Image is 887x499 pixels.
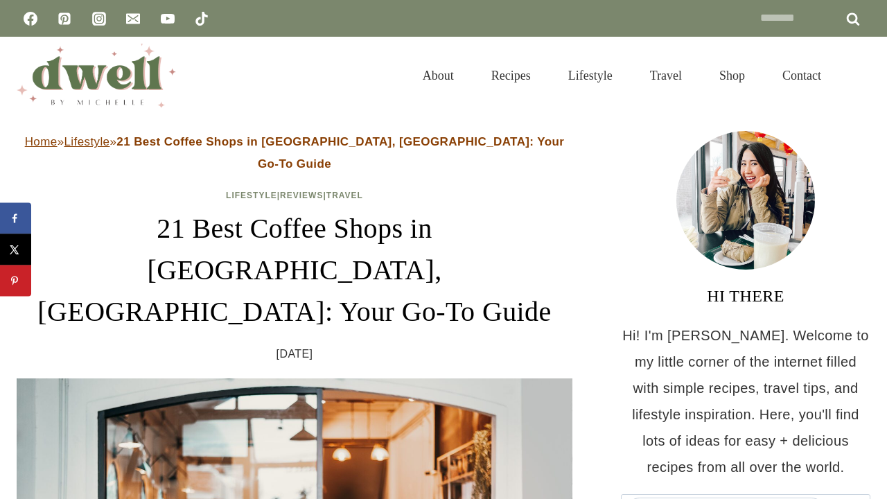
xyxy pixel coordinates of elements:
a: Travel [631,51,701,100]
a: Travel [326,191,363,200]
a: Shop [701,51,764,100]
span: | | [226,191,363,200]
a: Home [25,135,58,148]
strong: 21 Best Coffee Shops in [GEOGRAPHIC_DATA], [GEOGRAPHIC_DATA]: Your Go-To Guide [116,135,564,170]
a: Instagram [85,5,113,33]
a: Lifestyle [64,135,109,148]
a: Lifestyle [226,191,277,200]
a: Reviews [280,191,323,200]
a: Facebook [17,5,44,33]
a: Lifestyle [550,51,631,100]
a: Recipes [473,51,550,100]
h1: 21 Best Coffee Shops in [GEOGRAPHIC_DATA], [GEOGRAPHIC_DATA]: Your Go-To Guide [17,208,572,333]
a: Contact [764,51,840,100]
h3: HI THERE [621,283,870,308]
a: Email [119,5,147,33]
a: About [404,51,473,100]
img: DWELL by michelle [17,44,176,107]
a: Pinterest [51,5,78,33]
time: [DATE] [276,344,313,365]
span: » » [25,135,565,170]
button: View Search Form [847,64,870,87]
p: Hi! I'm [PERSON_NAME]. Welcome to my little corner of the internet filled with simple recipes, tr... [621,322,870,480]
nav: Primary Navigation [404,51,840,100]
a: TikTok [188,5,216,33]
a: YouTube [154,5,182,33]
